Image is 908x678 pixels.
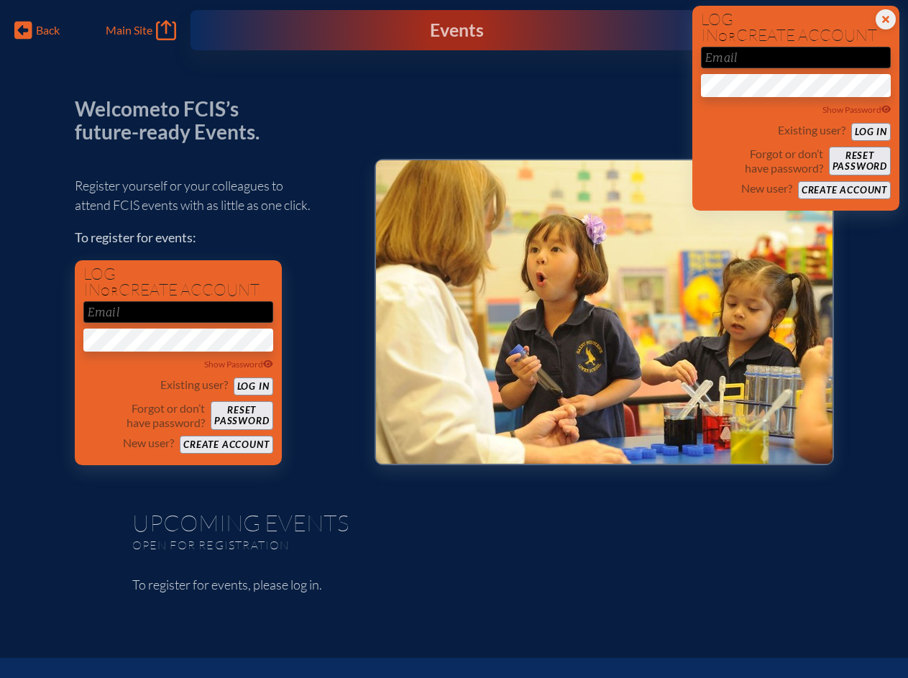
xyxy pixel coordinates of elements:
input: Email [83,301,273,323]
span: Show Password [204,359,273,370]
p: Existing user? [778,123,845,137]
input: Email [701,47,891,68]
p: Forgot or don’t have password? [701,147,823,175]
img: Events [376,160,833,464]
span: Main Site [106,23,152,37]
button: Log in [851,123,891,141]
button: Create account [180,436,272,454]
span: Show Password [822,104,891,115]
p: To register for events: [75,228,352,247]
span: or [718,29,736,44]
button: Log in [234,377,273,395]
p: Forgot or don’t have password? [83,401,206,430]
p: Register yourself or your colleagues to attend FCIS events with as little as one click. [75,176,352,215]
div: FCIS Events — Future ready [345,22,563,40]
h1: Upcoming Events [132,511,776,534]
button: Create account [798,181,891,199]
p: Open for registration [132,538,512,552]
a: Main Site [106,20,176,40]
p: Welcome to FCIS’s future-ready Events. [75,98,276,143]
span: Back [36,23,60,37]
p: Existing user? [160,377,228,392]
button: Resetpassword [211,401,272,430]
h1: Log in create account [701,12,891,44]
p: New user? [741,181,792,196]
span: or [101,284,119,298]
p: To register for events, please log in. [132,575,776,595]
button: Resetpassword [829,147,891,175]
h1: Log in create account [83,266,273,298]
p: New user? [123,436,174,450]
